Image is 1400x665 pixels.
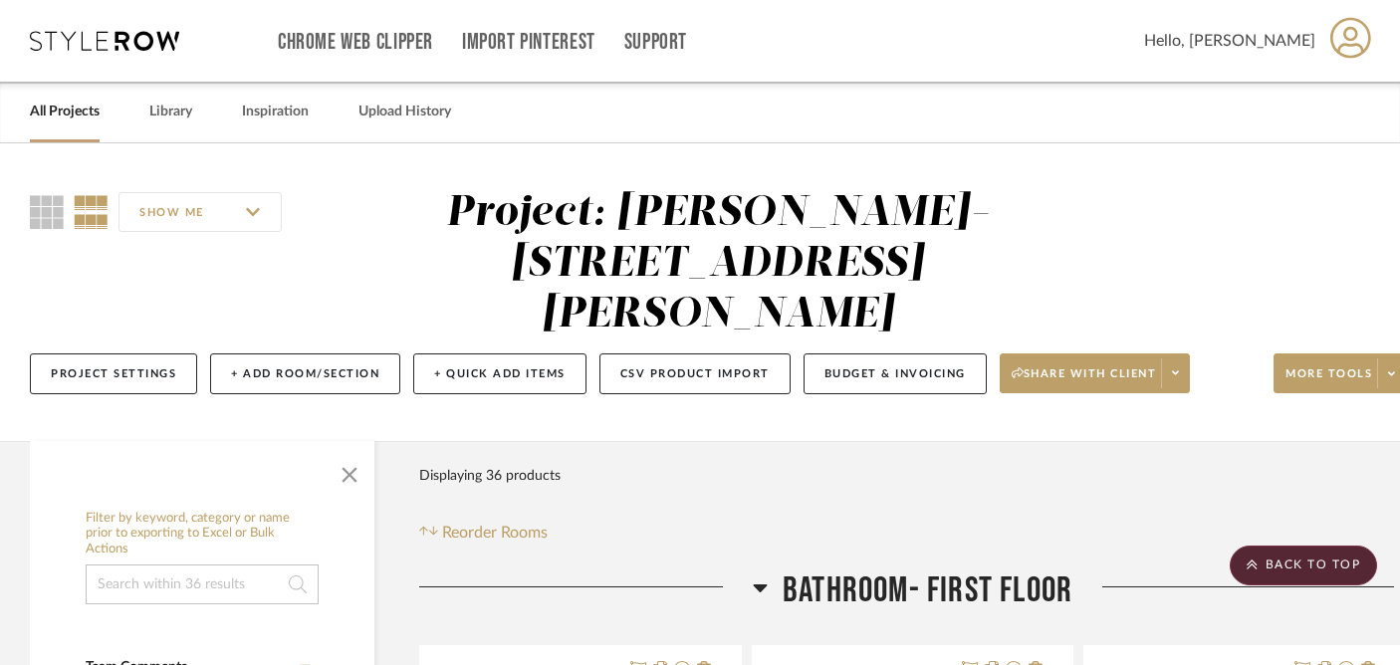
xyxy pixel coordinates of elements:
[419,456,561,496] div: Displaying 36 products
[442,521,548,545] span: Reorder Rooms
[599,353,791,394] button: CSV Product Import
[419,521,548,545] button: Reorder Rooms
[446,192,991,335] div: Project: [PERSON_NAME]- [STREET_ADDRESS][PERSON_NAME]
[86,511,319,557] h6: Filter by keyword, category or name prior to exporting to Excel or Bulk Actions
[1012,366,1157,396] span: Share with client
[624,34,687,51] a: Support
[149,99,192,125] a: Library
[1285,366,1372,396] span: More tools
[30,353,197,394] button: Project Settings
[462,34,595,51] a: Import Pinterest
[358,99,451,125] a: Upload History
[1000,353,1191,393] button: Share with client
[210,353,400,394] button: + Add Room/Section
[86,564,319,604] input: Search within 36 results
[278,34,433,51] a: Chrome Web Clipper
[330,451,369,491] button: Close
[804,353,987,394] button: Budget & Invoicing
[30,99,100,125] a: All Projects
[783,569,1072,612] span: Bathroom- First Floor
[413,353,586,394] button: + Quick Add Items
[1144,29,1315,53] span: Hello, [PERSON_NAME]
[242,99,309,125] a: Inspiration
[1230,546,1377,585] scroll-to-top-button: BACK TO TOP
